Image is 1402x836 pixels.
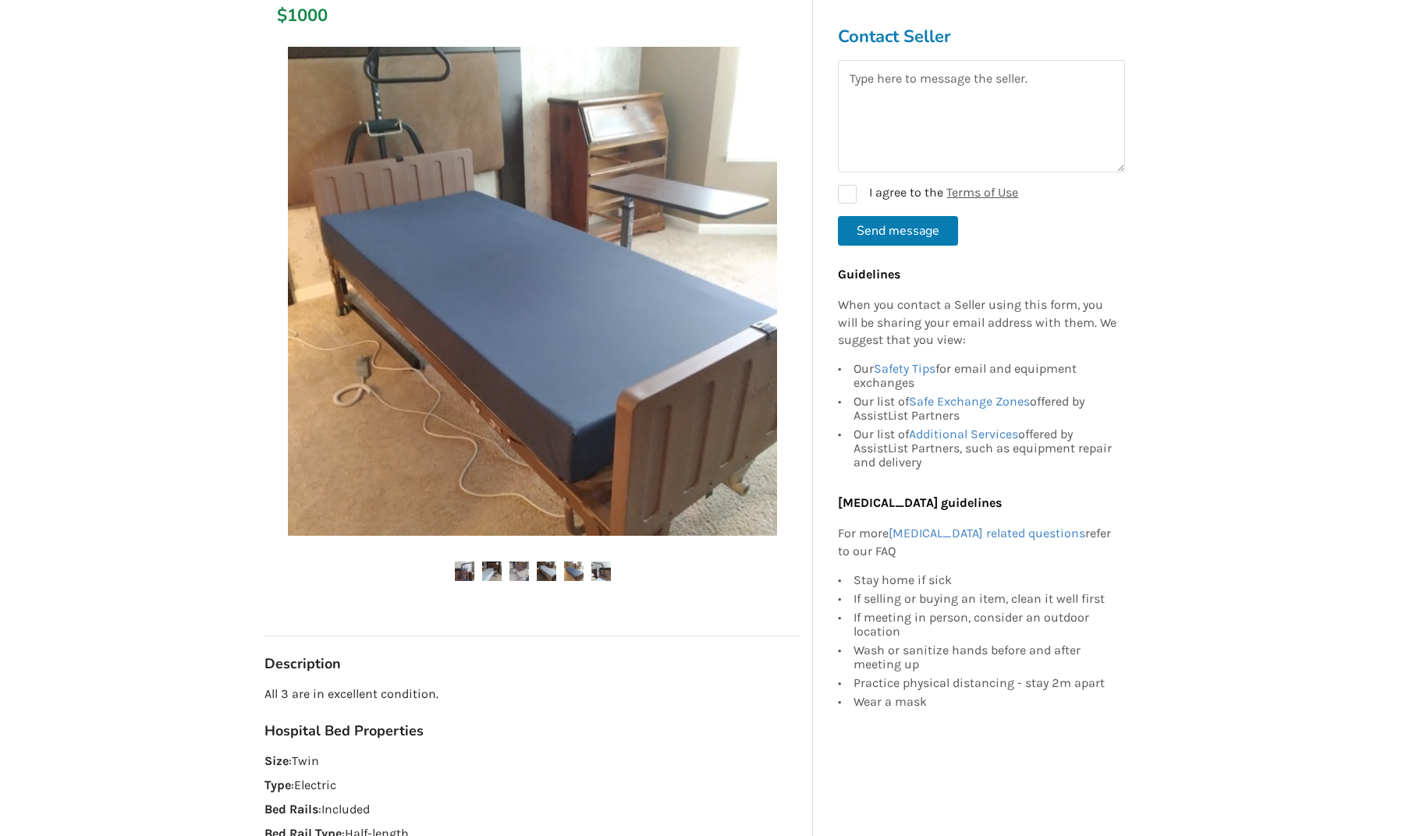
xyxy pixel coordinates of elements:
h3: Contact Seller [838,26,1125,48]
div: Stay home if sick [854,573,1117,590]
a: Terms of Use [946,185,1018,200]
div: Our for email and equipment exchanges [854,363,1117,393]
strong: Size [264,753,289,768]
p: : Included [264,801,800,819]
div: If selling or buying an item, clean it well first [854,590,1117,608]
a: Additional Services [909,427,1018,442]
p: When you contact a Seller using this form, you will be sharing your email address with them. We s... [838,296,1117,350]
label: I agree to the [838,185,1018,204]
div: Practice physical distancing - stay 2m apart [854,674,1117,693]
img: hospital bed, trapeze, side table, bundle all 3-hospital bed-bedroom equipment-white rock-assistl... [455,561,474,581]
div: Our list of offered by AssistList Partners, such as equipment repair and delivery [854,426,1117,470]
div: Our list of offered by AssistList Partners [854,393,1117,426]
p: All 3 are in excellent condition. [264,685,800,703]
a: [MEDICAL_DATA] related questions [889,526,1085,540]
strong: Type [264,778,291,792]
img: hospital bed, trapeze, side table, bundle all 3-hospital bed-bedroom equipment-white rock-assistl... [509,561,529,581]
button: Send message [838,216,958,246]
b: Guidelines [838,267,900,282]
p: For more refer to our FAQ [838,525,1117,561]
img: hospital bed, trapeze, side table, bundle all 3-hospital bed-bedroom equipment-white rock-assistl... [591,561,611,581]
h3: Description [264,655,800,673]
img: hospital bed, trapeze, side table, bundle all 3-hospital bed-bedroom equipment-white rock-assistl... [564,561,584,581]
div: If meeting in person, consider an outdoor location [854,608,1117,641]
a: Safe Exchange Zones [909,395,1030,409]
h3: Hospital Bed Properties [264,722,800,740]
img: hospital bed, trapeze, side table, bundle all 3-hospital bed-bedroom equipment-white rock-assistl... [482,561,502,581]
strong: Bed Rails [264,802,318,817]
p: : Electric [264,777,800,795]
a: Safety Tips [874,362,935,377]
div: $1000 [277,5,286,27]
div: Wash or sanitize hands before and after meeting up [854,641,1117,674]
p: : Twin [264,753,800,770]
div: Wear a mask [854,693,1117,709]
b: [MEDICAL_DATA] guidelines [838,496,1002,511]
img: hospital bed, trapeze, side table, bundle all 3-hospital bed-bedroom equipment-white rock-assistl... [537,561,556,581]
